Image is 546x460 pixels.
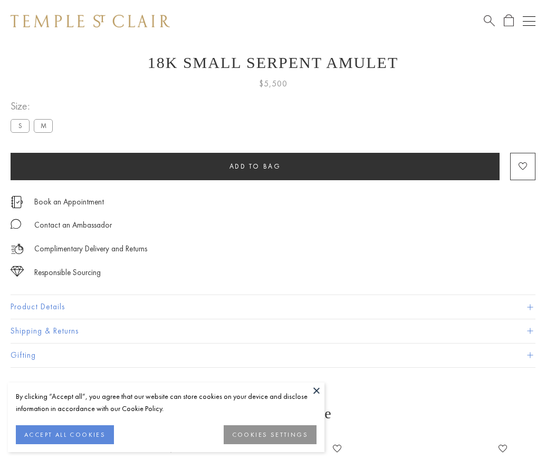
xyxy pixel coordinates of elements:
img: icon_delivery.svg [11,242,24,256]
button: COOKIES SETTINGS [224,425,317,444]
button: ACCEPT ALL COOKIES [16,425,114,444]
span: Size: [11,97,57,115]
div: Responsible Sourcing [34,266,101,279]
div: Contact an Ambassador [34,219,112,232]
a: Search [484,14,495,27]
img: icon_appointment.svg [11,196,23,208]
button: Shipping & Returns [11,319,535,343]
span: Add to bag [229,162,281,171]
a: Open Shopping Bag [504,14,514,27]
button: Open navigation [523,15,535,27]
span: $5,500 [259,77,288,91]
h1: 18K Small Serpent Amulet [11,54,535,72]
div: By clicking “Accept all”, you agree that our website can store cookies on your device and disclos... [16,390,317,415]
a: Book an Appointment [34,196,104,208]
img: icon_sourcing.svg [11,266,24,277]
p: Complimentary Delivery and Returns [34,242,147,256]
label: M [34,119,53,132]
button: Product Details [11,295,535,319]
img: MessageIcon-01_2.svg [11,219,21,229]
label: S [11,119,30,132]
button: Add to bag [11,153,500,180]
button: Gifting [11,344,535,367]
img: Temple St. Clair [11,15,170,27]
